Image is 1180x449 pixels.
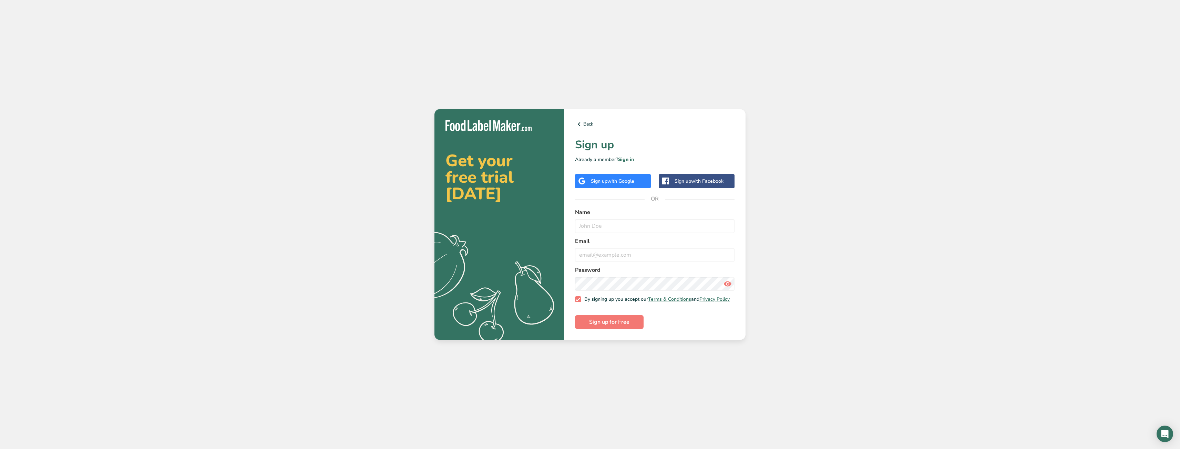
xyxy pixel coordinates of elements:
[575,219,735,233] input: John Doe
[607,178,634,184] span: with Google
[648,296,691,302] a: Terms & Conditions
[575,266,735,274] label: Password
[575,248,735,262] input: email@example.com
[575,208,735,216] label: Name
[575,237,735,245] label: Email
[445,120,532,131] img: Food Label Maker
[645,189,665,209] span: OR
[581,296,730,302] span: By signing up you accept our and
[575,315,644,329] button: Sign up for Free
[699,296,730,302] a: Privacy Policy
[575,156,735,163] p: Already a member?
[575,137,735,153] h1: Sign up
[675,178,724,185] div: Sign up
[618,156,634,163] a: Sign in
[575,120,735,128] a: Back
[691,178,724,184] span: with Facebook
[591,178,634,185] div: Sign up
[589,318,629,326] span: Sign up for Free
[445,152,553,202] h2: Get your free trial [DATE]
[1157,426,1173,442] div: Open Intercom Messenger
